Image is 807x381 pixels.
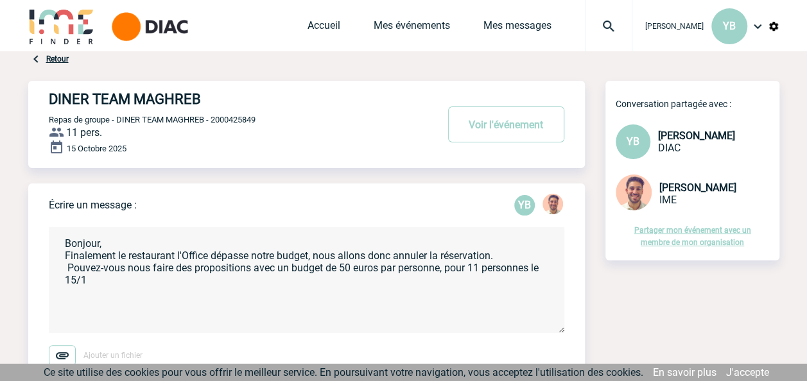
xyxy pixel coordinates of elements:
[49,199,137,211] p: Écrire un message :
[627,135,639,148] span: YB
[659,182,736,194] span: [PERSON_NAME]
[83,351,143,360] span: Ajouter un fichier
[616,174,652,210] img: 132114-0.jpg
[653,366,716,378] a: En savoir plus
[542,194,563,214] img: 132114-0.jpg
[726,366,769,378] a: J'accepte
[483,19,551,37] a: Mes messages
[308,19,340,37] a: Accueil
[374,19,450,37] a: Mes événements
[49,115,256,124] span: Repas de groupe - DINER TEAM MAGHREB - 2000425849
[448,106,564,142] button: Voir l'événement
[542,194,563,217] div: Yanis DE CLERCQ
[514,195,535,216] p: YB
[46,55,69,63] a: Retour
[616,99,779,109] p: Conversation partagée avec :
[659,194,677,206] span: IME
[66,126,102,139] span: 11 pers.
[514,195,535,216] div: Yamina BENAMARA
[28,8,95,44] img: IME-Finder
[67,144,126,153] span: 15 Octobre 2025
[658,142,681,154] span: DIAC
[634,226,751,247] a: Partager mon événement avec un membre de mon organisation
[723,20,736,32] span: YB
[44,366,643,378] span: Ce site utilise des cookies pour vous offrir le meilleur service. En poursuivant votre navigation...
[49,91,399,107] h4: DINER TEAM MAGHREB
[658,130,735,142] span: [PERSON_NAME]
[645,22,704,31] span: [PERSON_NAME]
